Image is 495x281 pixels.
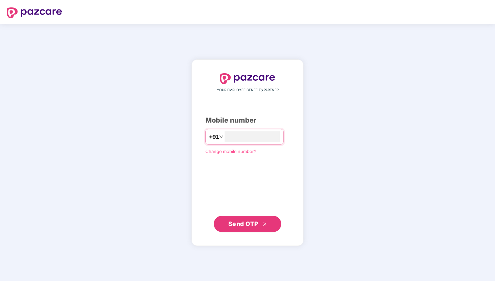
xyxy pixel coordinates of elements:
[214,216,281,232] button: Send OTPdouble-right
[228,220,258,227] span: Send OTP
[7,7,62,18] img: logo
[263,222,267,227] span: double-right
[209,133,219,141] span: +91
[217,87,279,93] span: YOUR EMPLOYEE BENEFITS PARTNER
[220,73,275,84] img: logo
[219,135,223,139] span: down
[205,149,256,154] a: Change mobile number?
[205,115,290,126] div: Mobile number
